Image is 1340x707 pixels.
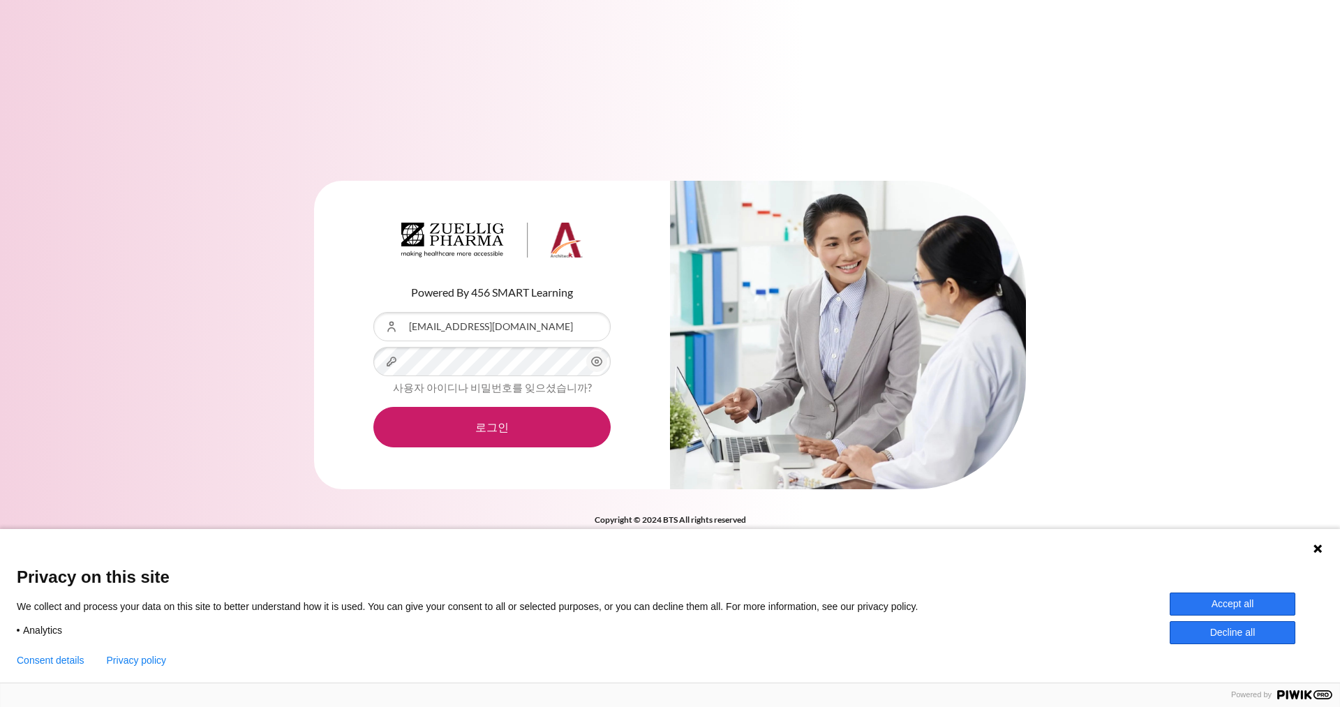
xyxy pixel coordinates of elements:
p: We collect and process your data on this site to better understand how it is used. You can give y... [17,600,939,613]
button: Consent details [17,655,84,666]
span: Privacy on this site [17,567,1323,587]
span: Powered by [1226,690,1277,699]
button: Accept all [1170,593,1295,616]
span: Analytics [23,624,62,637]
input: 사용자 아이디 [373,312,611,341]
a: 사용자 아이디나 비밀번호를 잊으셨습니까? [393,381,592,394]
strong: Copyright © 2024 BTS All rights reserved [595,514,746,525]
button: Decline all [1170,621,1295,644]
img: Architeck [401,223,583,258]
p: Powered By 456 SMART Learning [373,284,611,301]
button: 로그인 [373,407,611,447]
a: Architeck [401,223,583,263]
a: Privacy policy [107,655,167,666]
